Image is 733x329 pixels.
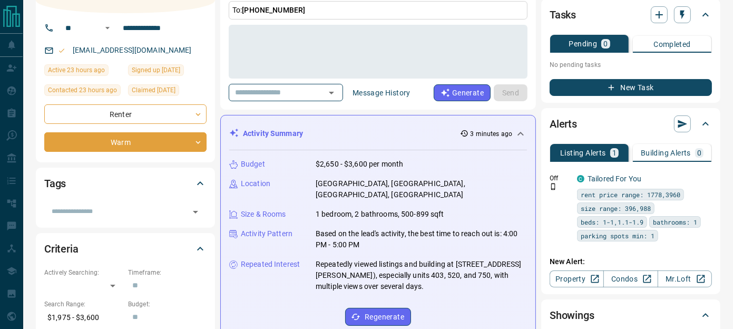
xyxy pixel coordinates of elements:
span: bathrooms: 1 [653,217,697,227]
button: Open [188,205,203,219]
div: condos.ca [577,175,584,182]
div: Activity Summary3 minutes ago [229,124,527,143]
a: Mr.Loft [658,270,712,287]
p: Actively Searching: [44,268,123,277]
div: Alerts [550,111,712,137]
div: Tags [44,171,207,196]
p: Budget: [128,299,207,309]
span: beds: 1-1,1.1-1.9 [581,217,643,227]
div: Criteria [44,236,207,262]
p: Building Alerts [641,149,691,157]
span: Signed up [DATE] [132,65,180,75]
p: Off [550,173,571,183]
p: Completed [653,41,691,48]
p: New Alert: [550,256,712,267]
p: $2,650 - $3,600 per month [316,159,403,170]
button: Generate [434,84,491,101]
p: 0 [603,40,608,47]
p: $1,975 - $3,600 [44,309,123,326]
span: rent price range: 1778,3960 [581,189,680,200]
div: Tue Oct 14 2025 [44,84,123,99]
button: Open [324,85,339,100]
p: 1 bedroom, 2 bathrooms, 500-899 sqft [316,209,444,220]
p: Activity Summary [243,128,303,139]
button: New Task [550,79,712,96]
p: Repeated Interest [241,259,300,270]
svg: Push Notification Only [550,183,557,190]
a: Property [550,270,604,287]
span: Contacted 23 hours ago [48,85,117,95]
div: Tue Oct 14 2025 [44,64,123,79]
span: Claimed [DATE] [132,85,175,95]
div: Showings [550,303,712,328]
p: Timeframe: [128,268,207,277]
div: Mon Sep 22 2025 [128,64,207,79]
p: To: [229,1,527,20]
div: Tasks [550,2,712,27]
h2: Tasks [550,6,576,23]
p: Listing Alerts [560,149,606,157]
svg: Email Valid [58,47,65,54]
span: [PHONE_NUMBER] [242,6,305,14]
p: 3 minutes ago [471,129,512,139]
span: parking spots min: 1 [581,230,654,241]
h2: Criteria [44,240,79,257]
p: [GEOGRAPHIC_DATA], [GEOGRAPHIC_DATA], [GEOGRAPHIC_DATA], [GEOGRAPHIC_DATA] [316,178,527,200]
p: 1 [612,149,617,157]
a: Tailored For You [588,175,641,183]
h2: Tags [44,175,66,192]
div: Renter [44,104,207,124]
div: Mon Sep 22 2025 [128,84,207,99]
p: Search Range: [44,299,123,309]
button: Message History [346,84,417,101]
p: Budget [241,159,265,170]
p: 0 [697,149,701,157]
p: No pending tasks [550,57,712,73]
span: Active 23 hours ago [48,65,105,75]
p: Repeatedly viewed listings and building at [STREET_ADDRESS][PERSON_NAME]), especially units 403, ... [316,259,527,292]
span: size range: 396,988 [581,203,651,214]
h2: Alerts [550,115,577,132]
p: Size & Rooms [241,209,286,220]
p: Based on the lead's activity, the best time to reach out is: 4:00 PM - 5:00 PM [316,228,527,250]
p: Activity Pattern [241,228,292,239]
a: [EMAIL_ADDRESS][DOMAIN_NAME] [73,46,192,54]
button: Open [101,22,114,34]
p: Pending [569,40,597,47]
a: Condos [603,270,658,287]
h2: Showings [550,307,594,324]
p: Location [241,178,270,189]
div: Warm [44,132,207,152]
button: Regenerate [345,308,411,326]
